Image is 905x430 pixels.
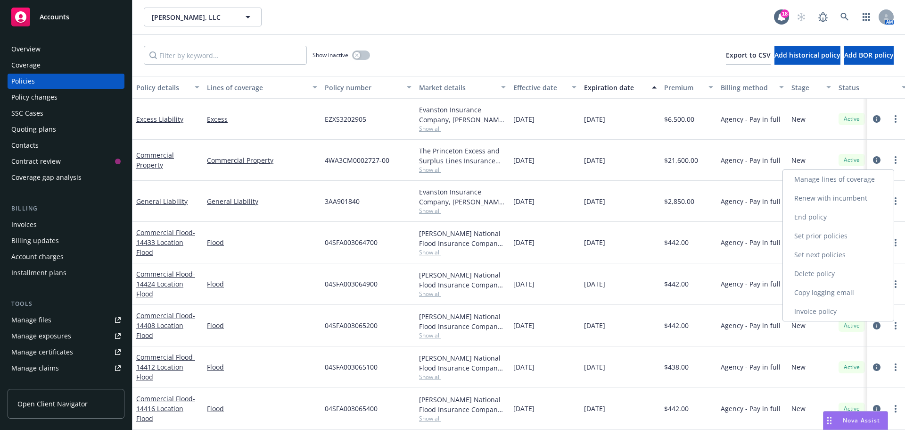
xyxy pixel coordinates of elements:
[325,114,366,124] span: EZXS3202905
[11,345,73,360] div: Manage certificates
[207,362,317,372] a: Flood
[664,83,703,93] div: Premium
[8,90,124,105] a: Policy changes
[726,46,771,65] button: Export to CSV
[584,196,605,206] span: [DATE]
[842,156,861,164] span: Active
[144,8,262,26] button: [PERSON_NAME], LLC
[823,412,835,430] div: Drag to move
[419,187,506,207] div: Evanston Insurance Company, [PERSON_NAME] Insurance, Amwins
[783,283,894,302] a: Copy logging email
[8,329,124,344] a: Manage exposures
[721,196,781,206] span: Agency - Pay in full
[136,151,174,169] a: Commercial Property
[584,155,605,165] span: [DATE]
[207,155,317,165] a: Commercial Property
[791,362,806,372] span: New
[580,76,660,99] button: Expiration date
[17,399,88,409] span: Open Client Navigator
[664,320,689,330] span: $442.00
[132,76,203,99] button: Policy details
[513,114,535,124] span: [DATE]
[419,331,506,339] span: Show all
[8,377,124,392] a: Manage BORs
[207,196,317,206] a: General Liability
[814,8,832,26] a: Report a Bug
[207,279,317,289] a: Flood
[207,404,317,413] a: Flood
[792,8,811,26] a: Start snowing
[419,353,506,373] div: [PERSON_NAME] National Flood Insurance Company, [PERSON_NAME] Flood
[136,228,195,257] span: - 14433 Location Flood
[721,114,781,124] span: Agency - Pay in full
[419,146,506,166] div: The Princeton Excess and Surplus Lines Insurance Company, [GEOGRAPHIC_DATA] Re, Amwins
[419,207,506,215] span: Show all
[136,270,195,298] span: - 14424 Location Flood
[11,377,56,392] div: Manage BORs
[513,362,535,372] span: [DATE]
[8,249,124,264] a: Account charges
[8,154,124,169] a: Contract review
[513,83,566,93] div: Effective date
[419,83,495,93] div: Market details
[325,237,378,247] span: 04SFA003064700
[8,74,124,89] a: Policies
[890,237,901,248] a: more
[513,279,535,289] span: [DATE]
[664,362,689,372] span: $438.00
[419,414,506,422] span: Show all
[419,290,506,298] span: Show all
[11,58,41,73] div: Coverage
[419,395,506,414] div: [PERSON_NAME] National Flood Insurance Company, [PERSON_NAME] Flood
[136,115,183,124] a: Excess Liability
[419,125,506,133] span: Show all
[11,138,39,153] div: Contacts
[721,320,781,330] span: Agency - Pay in full
[721,362,781,372] span: Agency - Pay in full
[890,113,901,125] a: more
[415,76,510,99] button: Market details
[774,46,840,65] button: Add historical policy
[890,403,901,414] a: more
[871,403,882,414] a: circleInformation
[871,154,882,166] a: circleInformation
[8,361,124,376] a: Manage claims
[8,345,124,360] a: Manage certificates
[791,404,806,413] span: New
[890,195,901,207] a: more
[664,196,694,206] span: $2,850.00
[8,4,124,30] a: Accounts
[11,265,66,280] div: Installment plans
[510,76,580,99] button: Effective date
[842,405,861,413] span: Active
[144,46,307,65] input: Filter by keyword...
[660,76,717,99] button: Premium
[8,106,124,121] a: SSC Cases
[8,42,124,57] a: Overview
[419,248,506,256] span: Show all
[419,166,506,174] span: Show all
[11,170,82,185] div: Coverage gap analysis
[136,311,195,340] a: Commercial Flood
[791,114,806,124] span: New
[584,114,605,124] span: [DATE]
[890,362,901,373] a: more
[203,76,321,99] button: Lines of coverage
[325,320,378,330] span: 04SFA003065200
[8,233,124,248] a: Billing updates
[721,404,781,413] span: Agency - Pay in full
[721,279,781,289] span: Agency - Pay in full
[11,249,64,264] div: Account charges
[136,83,189,93] div: Policy details
[11,106,43,121] div: SSC Cases
[839,83,896,93] div: Status
[8,122,124,137] a: Quoting plans
[8,265,124,280] a: Installment plans
[871,362,882,373] a: circleInformation
[136,311,195,340] span: - 14408 Location Flood
[11,361,59,376] div: Manage claims
[513,155,535,165] span: [DATE]
[325,279,378,289] span: 04SFA003064900
[781,9,789,18] div: 18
